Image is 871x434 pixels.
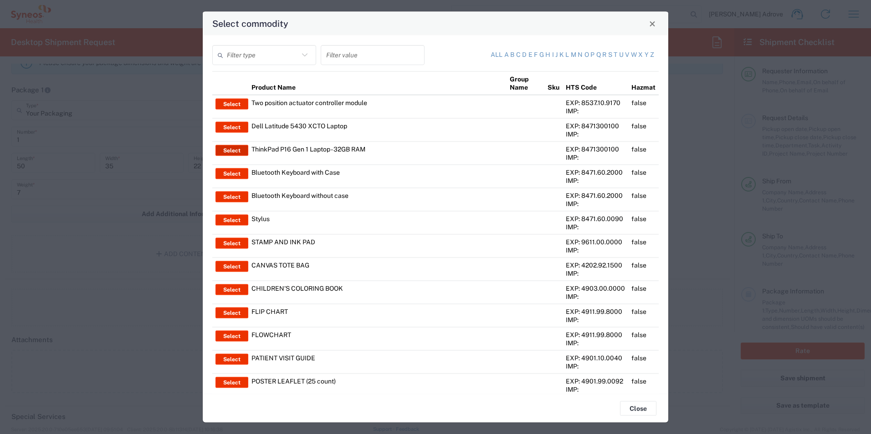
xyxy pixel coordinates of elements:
[534,50,538,60] a: f
[248,141,507,165] td: ThinkPad P16 Gen 1 Laptop - 32GB RAM
[602,50,606,60] a: r
[504,50,509,60] a: a
[215,377,248,388] button: Select
[215,308,248,318] button: Select
[650,50,654,60] a: z
[248,71,507,95] th: Product Name
[628,304,659,327] td: false
[510,50,514,60] a: b
[566,99,625,107] div: EXP: 8537.10.9170
[566,377,625,385] div: EXP: 4901.99.0092
[212,17,288,30] h4: Select commodity
[628,95,659,119] td: false
[631,50,637,60] a: w
[566,362,625,370] div: IMP:
[628,257,659,281] td: false
[645,50,649,60] a: y
[215,168,248,179] button: Select
[566,238,625,246] div: EXP: 9611.00.0000
[539,50,544,60] a: g
[578,50,583,60] a: n
[628,141,659,165] td: false
[516,50,521,60] a: c
[248,234,507,257] td: STAMP AND INK PAD
[248,257,507,281] td: CANVAS TOTE BAG
[628,350,659,373] td: false
[628,188,659,211] td: false
[628,211,659,234] td: false
[566,107,625,115] div: IMP:
[491,50,502,60] a: All
[507,71,544,95] th: Group Name
[566,145,625,153] div: EXP: 8471300100
[566,385,625,394] div: IMP:
[248,188,507,211] td: Bluetooth Keyboard without case
[566,168,625,177] div: EXP: 8471.60.2000
[544,71,563,95] th: Sku
[628,118,659,141] td: false
[545,50,550,60] a: h
[566,223,625,231] div: IMP:
[566,192,625,200] div: EXP: 8471.60.2000
[566,308,625,316] div: EXP: 4911.99.8000
[248,118,507,141] td: Dell Latitude 5430 XCTO Laptop
[628,281,659,304] td: false
[566,200,625,208] div: IMP:
[566,177,625,185] div: IMP:
[625,50,629,60] a: v
[584,50,589,60] a: o
[559,50,564,60] a: k
[552,50,554,60] a: i
[215,331,248,342] button: Select
[215,192,248,202] button: Select
[646,17,659,30] button: Close
[566,153,625,161] div: IMP:
[215,145,248,156] button: Select
[215,238,248,249] button: Select
[566,215,625,223] div: EXP: 8471.60.0090
[566,316,625,324] div: IMP:
[566,339,625,347] div: IMP:
[566,284,625,293] div: EXP: 4903.00.0000
[248,281,507,304] td: CHILDREN'S COLORING BOOK
[590,50,594,60] a: p
[555,50,558,60] a: j
[215,284,248,295] button: Select
[528,50,533,60] a: e
[215,354,248,365] button: Select
[565,50,569,60] a: l
[614,50,617,60] a: t
[620,401,656,416] button: Close
[566,293,625,301] div: IMP:
[566,261,625,269] div: EXP: 4202.92.1500
[215,261,248,272] button: Select
[248,327,507,350] td: FLOWCHART
[215,99,248,110] button: Select
[566,269,625,278] div: IMP:
[628,373,659,397] td: false
[566,246,625,254] div: IMP:
[628,327,659,350] td: false
[608,50,612,60] a: s
[566,122,625,130] div: EXP: 8471300100
[248,373,507,397] td: POSTER LEAFLET (25 count)
[596,50,601,60] a: q
[248,211,507,234] td: Stylus
[215,215,248,226] button: Select
[619,50,624,60] a: u
[571,50,576,60] a: m
[248,350,507,373] td: PATIENT VISIT GUIDE
[563,71,628,95] th: HTS Code
[628,71,659,95] th: Hazmat
[628,165,659,188] td: false
[566,354,625,362] div: EXP: 4901.10.0040
[248,95,507,119] td: Two position actuator controller module
[638,50,643,60] a: x
[628,234,659,257] td: false
[248,304,507,327] td: FLIP CHART
[215,122,248,133] button: Select
[566,331,625,339] div: EXP: 4911.99.8000
[566,130,625,138] div: IMP:
[248,165,507,188] td: Bluetooth Keyboard with Case
[522,50,527,60] a: d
